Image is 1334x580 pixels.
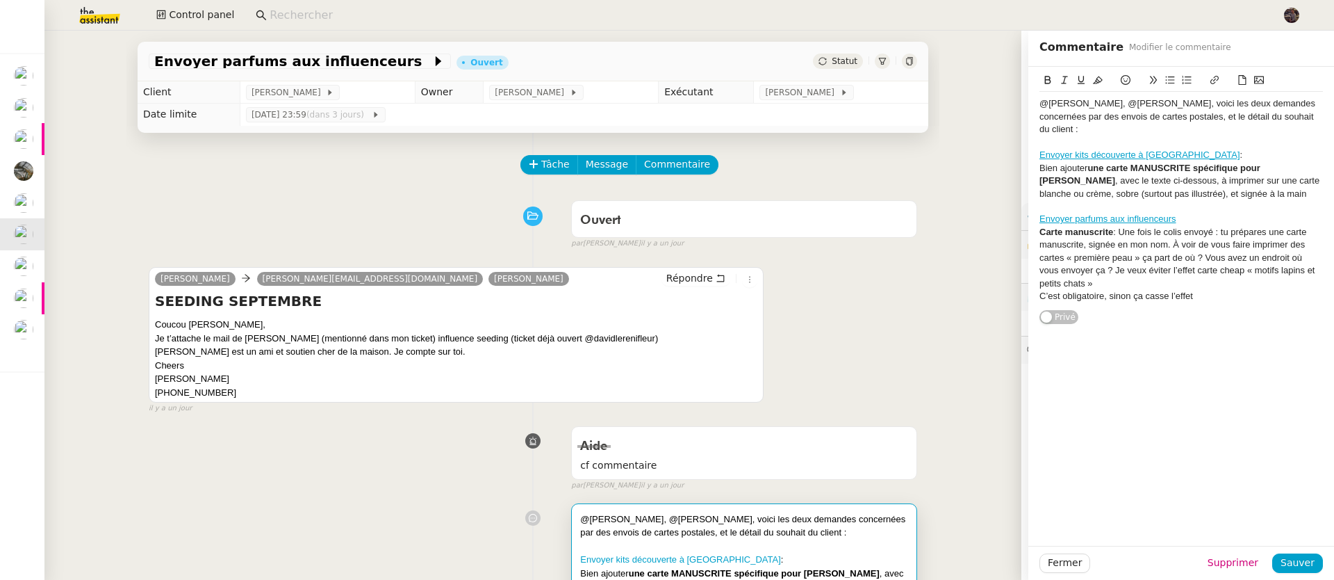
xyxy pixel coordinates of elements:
[1199,554,1267,573] button: Supprimer
[1039,226,1323,290] div: : Une fois le colis envoyé : tu prépares une carte manuscrite, signée en mon nom. À voir de vous ...
[580,553,908,567] div: :
[14,225,33,244] img: users%2Fjeuj7FhI7bYLyCU6UIN9LElSS4x1%2Favatar%2F1678820456145.jpeg
[1039,214,1176,224] a: Envoyer parfums aux influenceurs
[1055,310,1076,324] span: Privé
[666,271,713,285] span: Répondre
[1272,554,1323,573] button: Sauver
[1039,149,1323,161] div: :
[577,155,636,175] button: Message
[1039,97,1323,136] div: @[PERSON_NAME], @[PERSON_NAME], voici les deux demandes concernées par des envois de cartes posta...
[580,458,908,474] span: cf commentaire
[661,271,730,286] button: Répondre
[641,238,684,250] span: il y a un jour
[495,86,569,99] span: [PERSON_NAME]
[14,193,33,213] img: users%2Fjeuj7FhI7bYLyCU6UIN9LElSS4x1%2Favatar%2F1678820456145.jpeg
[659,81,754,104] td: Exécutant
[14,289,33,308] img: users%2FAXgjBsdPtrYuxuZvIJjRexEdqnq2%2Favatar%2F1599931753966.jpeg
[155,318,757,399] div: Coucou [PERSON_NAME], Je t’attache le mail de [PERSON_NAME] (mentionné dans mon ticket) influence...
[1039,162,1323,200] div: Bien ajouter , avec le texte ci-dessous, à imprimer sur une carte blanche ou crème, sobre (surtou...
[155,273,236,285] a: [PERSON_NAME]
[580,554,781,565] a: Envoyer kits découverte à [GEOGRAPHIC_DATA]
[169,7,234,23] span: Control panel
[832,56,857,66] span: Statut
[148,6,242,25] button: Control panel
[586,156,628,172] span: Message
[1039,163,1263,186] strong: une carte MANUSCRITE spécifique pour [PERSON_NAME]
[1048,555,1082,571] span: Fermer
[1208,555,1258,571] span: Supprimer
[1039,290,1323,303] div: C’est obligatoire, sinon ça casse l’effet
[1039,554,1090,573] button: Fermer
[580,214,621,227] span: Ouvert
[14,257,33,276] img: users%2Fjeuj7FhI7bYLyCU6UIN9LElSS4x1%2Favatar%2F1678820456145.jpeg
[263,274,478,284] span: [PERSON_NAME][EMAIL_ADDRESS][DOMAIN_NAME]
[252,86,326,99] span: [PERSON_NAME]
[14,320,33,339] img: users%2Fjeuj7FhI7bYLyCU6UIN9LElSS4x1%2Favatar%2F1678820456145.jpeg
[571,480,684,492] small: [PERSON_NAME]
[571,238,583,250] span: par
[415,81,484,104] td: Owner
[1021,284,1334,311] div: ⏲️Tâches 0:00 0actions
[1027,209,1099,225] span: ⚙️
[252,108,372,122] span: [DATE] 23:59
[541,156,570,172] span: Tâche
[1027,236,1117,252] span: 🔐
[520,155,578,175] button: Tâche
[629,568,880,579] strong: une carte MANUSCRITE spécifique pour [PERSON_NAME]
[1281,555,1315,571] span: Sauver
[1284,8,1299,23] img: 2af2e8ed-4e7a-4339-b054-92d163d57814
[270,6,1268,25] input: Rechercher
[1021,337,1334,364] div: 💬Commentaires 4
[571,480,583,492] span: par
[1129,40,1231,54] span: Modifier le commentaire
[1039,310,1078,324] button: Privé
[636,155,718,175] button: Commentaire
[488,273,569,285] a: [PERSON_NAME]
[641,480,684,492] span: il y a un jour
[1039,150,1240,160] a: Envoyer kits découverte à [GEOGRAPHIC_DATA]
[1039,38,1123,57] span: Commentaire
[580,440,607,453] span: Aide
[154,54,431,68] span: Envoyer parfums aux influenceurs
[580,513,908,540] div: @[PERSON_NAME], @[PERSON_NAME], voici les deux demandes concernées par des envois de cartes posta...
[1027,344,1141,355] span: 💬
[138,81,240,104] td: Client
[470,58,502,67] div: Ouvert
[14,129,33,149] img: users%2FAXgjBsdPtrYuxuZvIJjRexEdqnq2%2Favatar%2F1599931753966.jpeg
[1027,291,1188,303] span: ⏲️
[1021,231,1334,258] div: 🔐Données client
[644,156,710,172] span: Commentaire
[1039,227,1113,237] strong: Carte manuscrite
[765,86,839,99] span: [PERSON_NAME]
[149,403,192,414] span: il y a un jour
[155,291,757,311] h4: SEEDING SEPTEMBRE
[14,161,33,181] img: 390d5429-d57e-4c9b-b625-ae6f09e29702
[14,66,33,86] img: users%2FrLg9kJpOivdSURM9kMyTNR7xGo72%2Favatar%2Fb3a3d448-9218-437f-a4e5-c617cb932dda
[571,238,684,250] small: [PERSON_NAME]
[1021,203,1334,230] div: ⚙️Procédures
[14,98,33,118] img: users%2FAXgjBsdPtrYuxuZvIJjRexEdqnq2%2Favatar%2F1599931753966.jpeg
[306,110,367,120] span: (dans 3 jours)
[138,104,240,126] td: Date limite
